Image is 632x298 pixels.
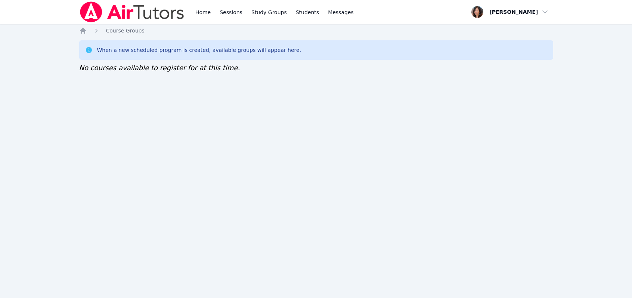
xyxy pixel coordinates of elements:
nav: Breadcrumb [79,27,553,34]
span: No courses available to register for at this time. [79,64,240,72]
span: Course Groups [106,28,145,34]
div: When a new scheduled program is created, available groups will appear here. [97,46,301,54]
span: Messages [328,9,354,16]
img: Air Tutors [79,1,185,22]
a: Course Groups [106,27,145,34]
